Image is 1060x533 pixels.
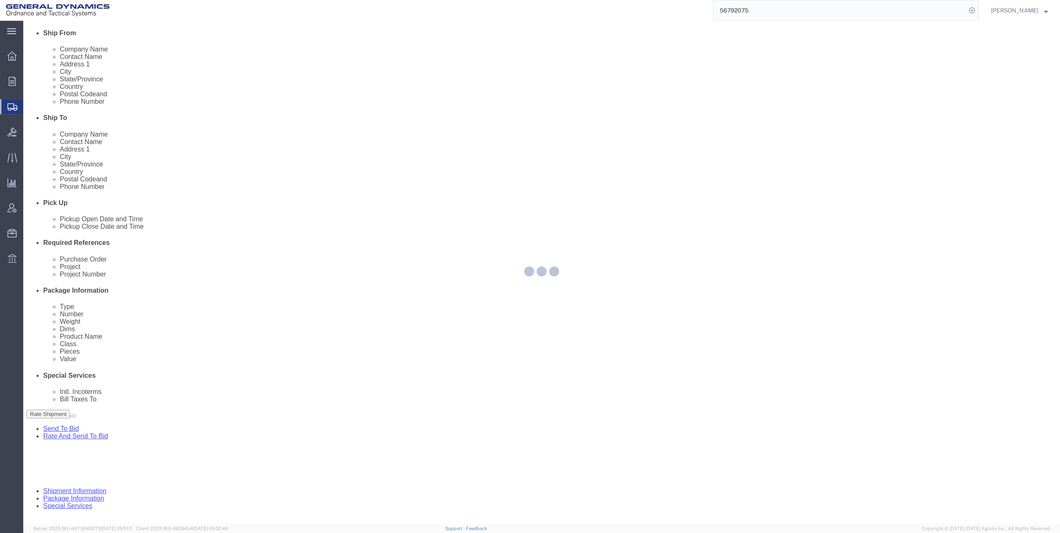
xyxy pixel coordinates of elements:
[193,526,228,531] span: [DATE] 09:32:48
[991,6,1038,15] span: Timothy Kilraine
[714,0,966,20] input: Search for shipment number, reference number
[922,525,1050,532] span: Copyright © [DATE]-[DATE] Agistix Inc., All Rights Reserved
[33,526,132,531] span: Server: 2025.18.0-dd719145275
[445,526,466,531] a: Support
[101,526,132,531] span: [DATE] 09:51:11
[6,4,110,17] img: logo
[991,5,1048,15] button: [PERSON_NAME]
[466,526,487,531] a: Feedback
[136,526,228,531] span: Client: 2025.18.0-9839db4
